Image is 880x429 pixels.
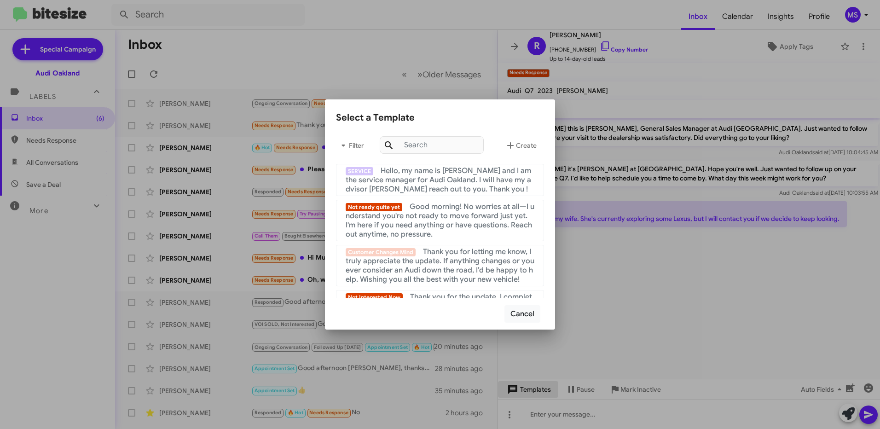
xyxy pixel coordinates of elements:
div: Select a Template [336,110,544,125]
span: Hello, my name is [PERSON_NAME] and I am the service manager for Audi Oakland. I will have my adv... [346,166,531,194]
button: Filter [336,134,365,157]
span: Not ready quite yet [346,203,402,211]
span: Thank you for the update, I completely understand. If anything changes down the road or you have ... [346,292,534,329]
span: Customer Changes Mind [346,248,416,256]
span: Good morning! No worries at all—I understand you're not ready to move forward just yet. I'm here ... [346,202,534,239]
button: Create [498,134,544,157]
span: Not Interested Now [346,293,403,301]
button: Cancel [504,305,540,323]
span: Filter [336,137,365,154]
input: Search [380,136,484,154]
span: Thank you for letting me know, I truly appreciate the update. If anything changes or you ever con... [346,247,534,284]
span: Create [505,137,537,154]
span: SERVICE [346,167,373,175]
